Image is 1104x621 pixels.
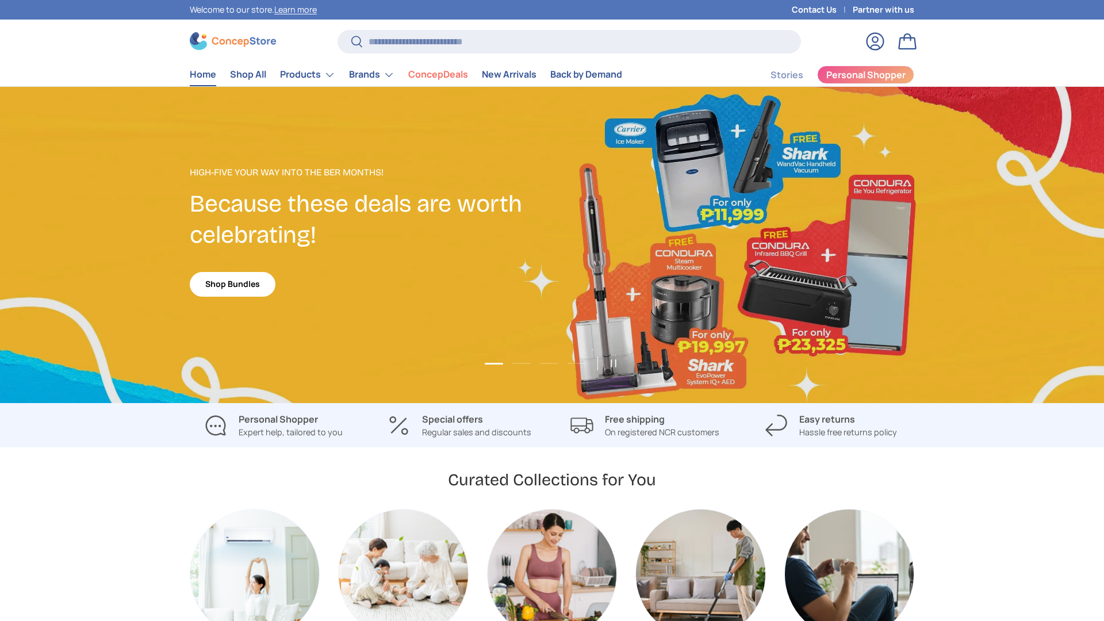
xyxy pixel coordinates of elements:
[448,469,656,490] h2: Curated Collections for You
[799,426,897,439] p: Hassle free returns policy
[190,63,622,86] nav: Primary
[605,413,665,425] strong: Free shipping
[743,63,914,86] nav: Secondary
[190,32,276,50] img: ConcepStore
[550,63,622,86] a: Back by Demand
[230,63,266,86] a: Shop All
[561,412,729,439] a: Free shipping On registered NCR customers
[408,63,468,86] a: ConcepDeals
[799,413,855,425] strong: Easy returns
[190,272,275,297] a: Shop Bundles
[422,426,531,439] p: Regular sales and discounts
[826,70,906,79] span: Personal Shopper
[190,63,216,86] a: Home
[375,412,543,439] a: Special offers Regular sales and discounts
[190,166,552,179] p: High-Five Your Way Into the Ber Months!
[239,413,318,425] strong: Personal Shopper
[853,3,914,16] a: Partner with us
[342,63,401,86] summary: Brands
[422,413,483,425] strong: Special offers
[747,412,914,439] a: Easy returns Hassle free returns policy
[792,3,853,16] a: Contact Us
[349,63,394,86] a: Brands
[273,63,342,86] summary: Products
[770,64,803,86] a: Stories
[190,3,317,16] p: Welcome to our store.
[190,412,357,439] a: Personal Shopper Expert help, tailored to you
[280,63,335,86] a: Products
[482,63,536,86] a: New Arrivals
[817,66,914,84] a: Personal Shopper
[274,4,317,15] a: Learn more
[190,189,552,251] h2: Because these deals are worth celebrating!
[605,426,719,439] p: On registered NCR customers
[239,426,343,439] p: Expert help, tailored to you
